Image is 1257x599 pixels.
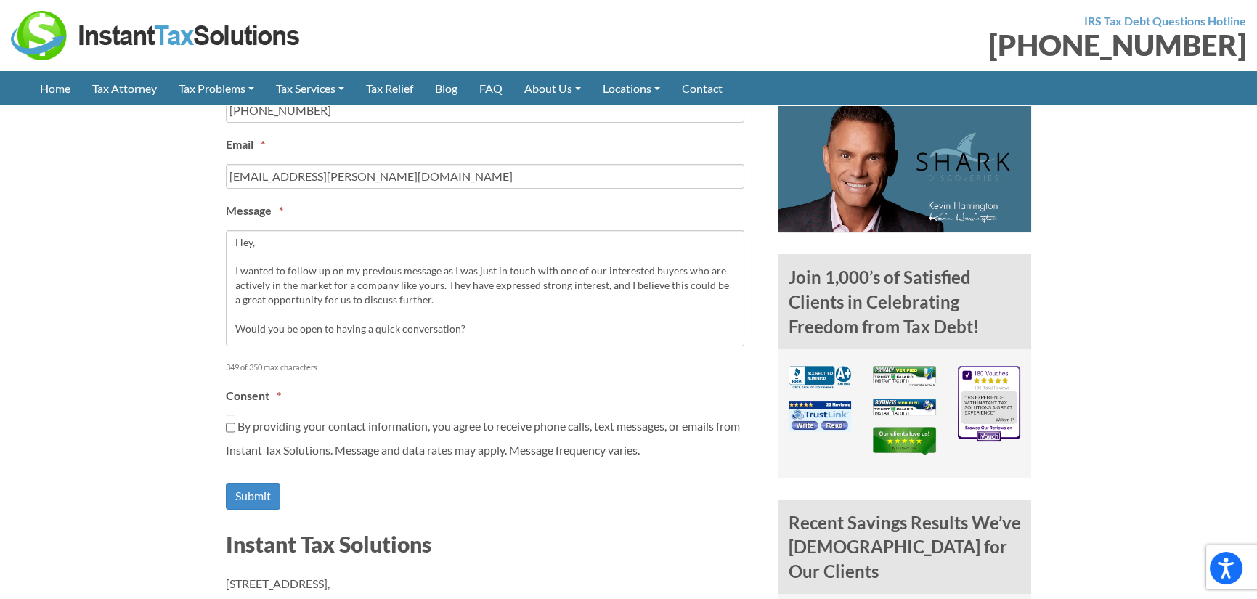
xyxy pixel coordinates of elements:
[958,366,1021,441] img: iVouch Reviews
[226,349,703,375] div: 349 of 350 max characters
[468,71,513,105] a: FAQ
[640,30,1247,60] div: [PHONE_NUMBER]
[355,71,424,105] a: Tax Relief
[789,366,852,388] img: BBB A+
[1084,14,1246,28] strong: IRS Tax Debt Questions Hotline
[873,427,936,455] img: TrustPilot
[11,11,301,60] img: Instant Tax Solutions Logo
[873,438,936,452] a: TrustPilot
[29,71,81,105] a: Home
[592,71,671,105] a: Locations
[778,254,1032,349] h4: Join 1,000’s of Satisfied Clients in Celebrating Freedom from Tax Debt!
[789,401,852,432] img: TrustLink
[265,71,355,105] a: Tax Services
[873,373,936,387] a: Privacy Verified
[424,71,468,105] a: Blog
[873,399,936,415] img: Business Verified
[226,529,756,559] h3: Instant Tax Solutions
[81,71,168,105] a: Tax Attorney
[513,71,592,105] a: About Us
[11,27,301,41] a: Instant Tax Solutions Logo
[226,137,265,152] label: Email
[671,71,733,105] a: Contact
[778,500,1032,595] h4: Recent Savings Results We’ve [DEMOGRAPHIC_DATA] for Our Clients
[778,102,1010,232] img: Kevin Harrington
[873,404,936,417] a: Business Verified
[226,483,280,510] input: Submit
[226,203,283,219] label: Message
[873,366,936,386] img: Privacy Verified
[226,388,281,404] label: Consent
[168,71,265,105] a: Tax Problems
